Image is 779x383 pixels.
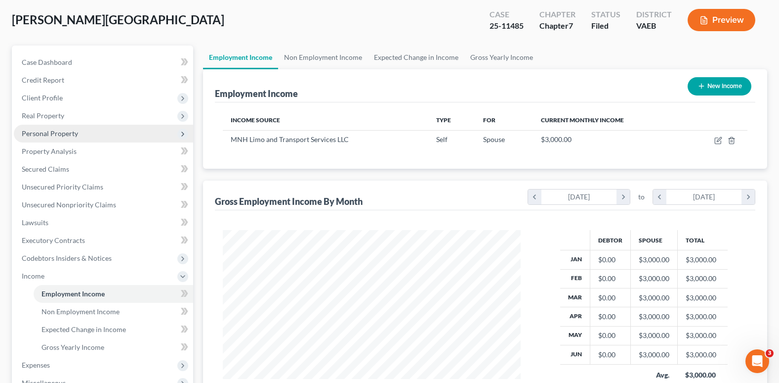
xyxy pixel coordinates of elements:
div: $3,000.00 [639,350,669,360]
i: chevron_left [653,190,666,204]
span: Spouse [483,135,505,144]
i: chevron_right [616,190,630,204]
a: Expected Change in Income [368,46,464,69]
i: chevron_left [528,190,541,204]
a: Gross Yearly Income [34,338,193,356]
span: Unsecured Priority Claims [22,183,103,191]
a: Unsecured Nonpriority Claims [14,196,193,214]
span: Personal Property [22,129,78,138]
div: [DATE] [541,190,617,204]
a: Employment Income [203,46,278,69]
div: Chapter [539,9,575,20]
span: 3 [766,349,774,357]
span: Unsecured Nonpriority Claims [22,200,116,209]
th: Spouse [630,230,677,250]
a: Secured Claims [14,160,193,178]
a: Credit Report [14,71,193,89]
span: 7 [569,21,573,30]
div: VAEB [636,20,672,32]
th: Feb [560,269,590,288]
td: $3,000.00 [677,326,728,345]
span: MNH Limo and Transport Services LLC [231,135,349,144]
td: $3,000.00 [677,307,728,326]
th: Total [677,230,728,250]
span: Secured Claims [22,165,69,173]
a: Non Employment Income [34,303,193,321]
div: $3,000.00 [639,331,669,340]
td: $3,000.00 [677,269,728,288]
div: $0.00 [598,255,622,265]
div: $3,000.00 [685,370,720,380]
a: Executory Contracts [14,232,193,249]
div: $0.00 [598,293,622,303]
span: Income [22,272,44,280]
div: Case [490,9,524,20]
th: Apr [560,307,590,326]
a: Case Dashboard [14,53,193,71]
span: Lawsuits [22,218,48,227]
div: $3,000.00 [639,255,669,265]
span: Property Analysis [22,147,77,155]
td: $3,000.00 [677,250,728,269]
th: Debtor [590,230,630,250]
i: chevron_right [741,190,755,204]
a: Gross Yearly Income [464,46,539,69]
a: Property Analysis [14,143,193,160]
div: Employment Income [215,88,298,99]
span: Self [436,135,448,144]
div: $0.00 [598,350,622,360]
a: Non Employment Income [278,46,368,69]
span: Credit Report [22,76,64,84]
span: Current Monthly Income [541,116,624,124]
span: Income Source [231,116,280,124]
div: $0.00 [598,312,622,322]
span: to [638,192,645,202]
span: Non Employment Income [41,307,120,316]
a: Expected Change in Income [34,321,193,338]
button: Preview [688,9,755,31]
div: Status [591,9,620,20]
th: May [560,326,590,345]
div: [DATE] [666,190,742,204]
span: Gross Yearly Income [41,343,104,351]
span: [PERSON_NAME][GEOGRAPHIC_DATA] [12,12,224,27]
span: Type [436,116,451,124]
div: $3,000.00 [639,274,669,284]
div: Avg. [638,370,669,380]
span: $3,000.00 [541,135,572,144]
span: Real Property [22,111,64,120]
div: Filed [591,20,620,32]
span: Expenses [22,361,50,369]
span: Case Dashboard [22,58,72,66]
th: Mar [560,288,590,307]
div: District [636,9,672,20]
td: $3,000.00 [677,345,728,364]
th: Jan [560,250,590,269]
div: $3,000.00 [639,293,669,303]
div: $0.00 [598,274,622,284]
span: Codebtors Insiders & Notices [22,254,112,262]
span: Expected Change in Income [41,325,126,334]
a: Employment Income [34,285,193,303]
a: Lawsuits [14,214,193,232]
a: Unsecured Priority Claims [14,178,193,196]
button: New Income [688,77,751,96]
iframe: Intercom live chat [745,349,769,373]
div: Chapter [539,20,575,32]
div: Gross Employment Income By Month [215,195,363,207]
td: $3,000.00 [677,288,728,307]
span: Client Profile [22,94,63,102]
div: $3,000.00 [639,312,669,322]
span: For [483,116,495,124]
th: Jun [560,345,590,364]
span: Employment Income [41,289,105,298]
span: Executory Contracts [22,236,85,244]
div: $0.00 [598,331,622,340]
div: 25-11485 [490,20,524,32]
